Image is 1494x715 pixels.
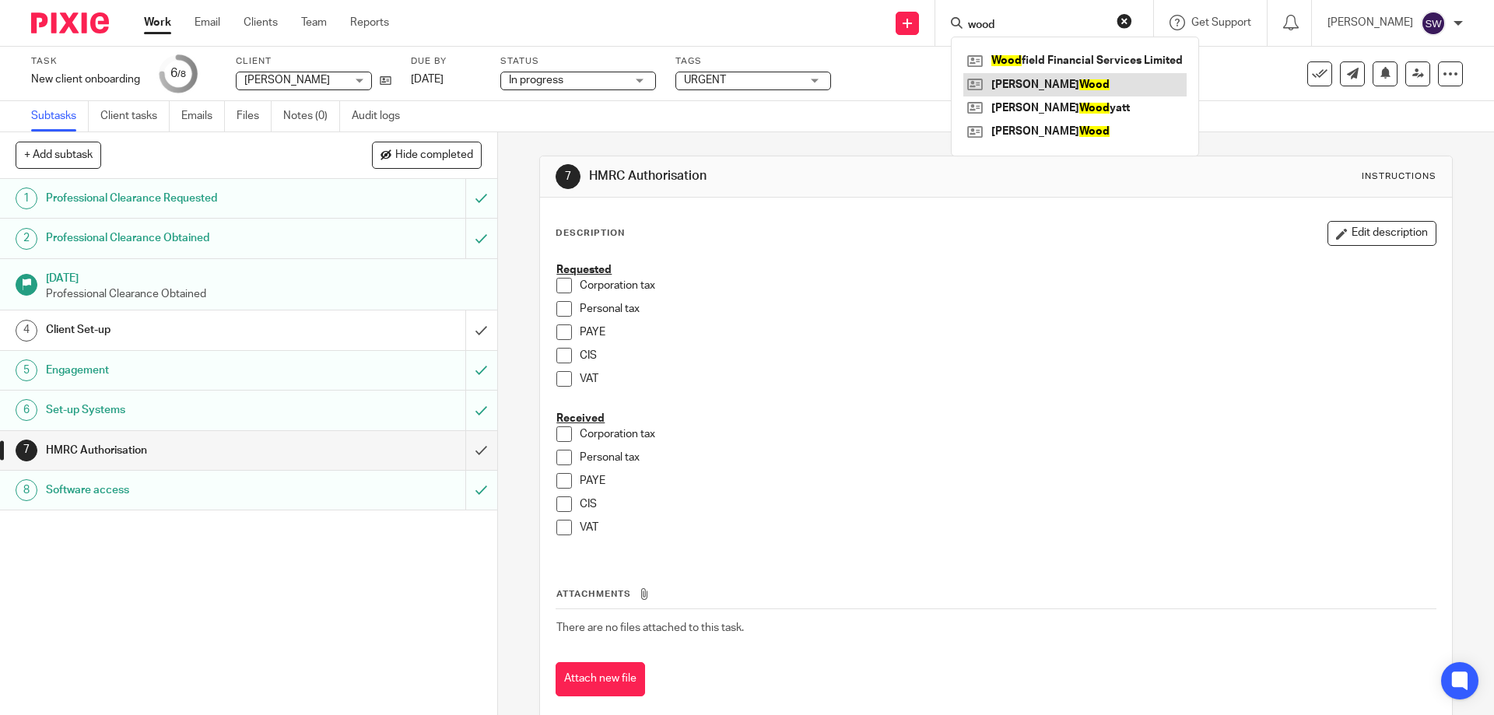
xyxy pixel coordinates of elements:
button: + Add subtask [16,142,101,168]
p: PAYE [580,324,1435,340]
img: Pixie [31,12,109,33]
button: Attach new file [556,662,645,697]
h1: Engagement [46,359,315,382]
a: Emails [181,101,225,131]
div: 7 [16,440,37,461]
u: Requested [556,265,612,275]
p: Description [556,227,625,240]
div: 6 [170,65,186,82]
h1: HMRC Authorisation [589,168,1029,184]
p: Personal tax [580,450,1435,465]
label: Tags [675,55,831,68]
label: Client [236,55,391,68]
span: Hide completed [395,149,473,162]
div: 7 [556,164,580,189]
p: PAYE [580,473,1435,489]
a: Subtasks [31,101,89,131]
button: Hide completed [372,142,482,168]
div: 2 [16,228,37,250]
h1: Set-up Systems [46,398,315,422]
div: Instructions [1362,170,1436,183]
a: Client tasks [100,101,170,131]
a: Team [301,15,327,30]
small: /8 [177,70,186,79]
p: CIS [580,496,1435,512]
button: Edit description [1327,221,1436,246]
div: 8 [16,479,37,501]
p: Personal tax [580,301,1435,317]
p: Corporation tax [580,426,1435,442]
h1: Professional Clearance Obtained [46,226,315,250]
div: 1 [16,188,37,209]
span: [PERSON_NAME] [244,75,330,86]
span: URGENT [684,75,726,86]
img: svg%3E [1421,11,1446,36]
h1: Professional Clearance Requested [46,187,315,210]
a: Work [144,15,171,30]
span: Attachments [556,590,631,598]
label: Task [31,55,140,68]
p: CIS [580,348,1435,363]
div: 5 [16,359,37,381]
span: Get Support [1191,17,1251,28]
label: Due by [411,55,481,68]
div: 4 [16,320,37,342]
a: Reports [350,15,389,30]
p: VAT [580,520,1435,535]
span: [DATE] [411,74,444,85]
input: Search [966,19,1106,33]
a: Audit logs [352,101,412,131]
a: Email [195,15,220,30]
h1: [DATE] [46,267,482,286]
span: There are no files attached to this task. [556,622,744,633]
div: New client onboarding [31,72,140,87]
a: Files [237,101,272,131]
u: Received [556,413,605,424]
a: Clients [244,15,278,30]
p: [PERSON_NAME] [1327,15,1413,30]
label: Status [500,55,656,68]
h1: Client Set-up [46,318,315,342]
h1: Software access [46,478,315,502]
p: VAT [580,371,1435,387]
div: 6 [16,399,37,421]
p: Professional Clearance Obtained [46,286,482,302]
span: In progress [509,75,563,86]
button: Clear [1117,13,1132,29]
h1: HMRC Authorisation [46,439,315,462]
p: Corporation tax [580,278,1435,293]
a: Notes (0) [283,101,340,131]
